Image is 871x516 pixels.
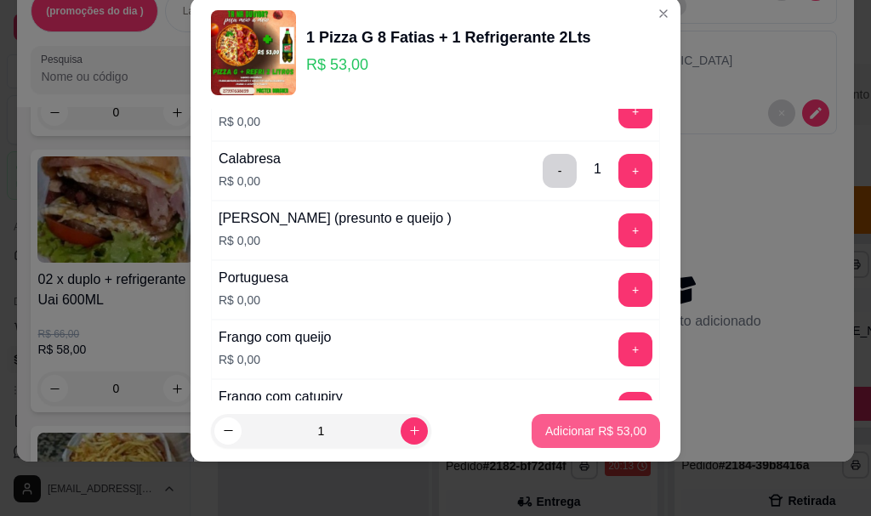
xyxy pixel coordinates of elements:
button: delete [543,154,577,188]
button: add [618,332,652,366]
button: add [618,273,652,307]
div: Portuguesa [219,268,288,288]
button: increase-product-quantity [401,417,428,445]
div: 1 Pizza G 8 Fatias + 1 Refrigerante 2Lts [306,26,591,49]
div: Calabresa [219,149,281,169]
p: R$ 0,00 [219,292,288,309]
div: Frango com catupiry [219,387,343,407]
button: Adicionar R$ 53,00 [532,414,660,448]
p: R$ 0,00 [219,351,332,368]
p: R$ 0,00 [219,232,452,249]
p: R$ 0,00 [219,173,281,190]
div: 1 [594,159,601,179]
div: [PERSON_NAME] (presunto e queijo ) [219,208,452,229]
p: R$ 0,00 [219,113,282,130]
button: add [618,213,652,247]
img: product-image [211,10,296,95]
div: Frango com queijo [219,327,332,348]
button: add [618,392,652,426]
button: decrease-product-quantity [214,417,242,445]
button: add [618,94,652,128]
button: add [618,154,652,188]
p: Adicionar R$ 53,00 [545,422,646,439]
p: R$ 53,00 [306,53,591,77]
